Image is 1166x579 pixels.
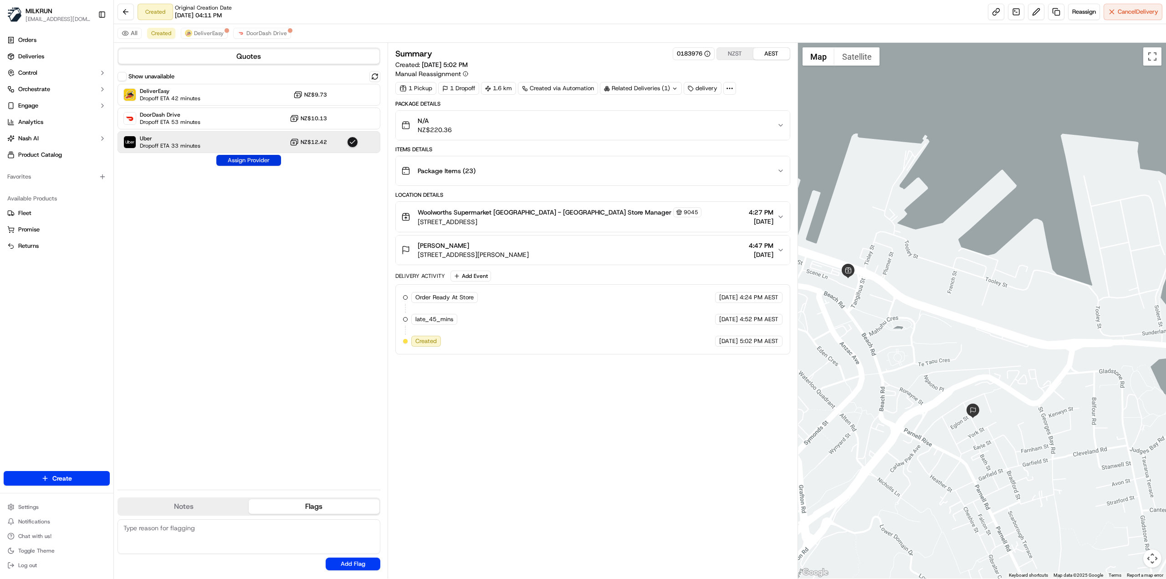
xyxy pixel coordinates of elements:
span: Fleet [18,209,31,217]
span: Engage [18,102,38,110]
a: Analytics [4,115,110,129]
a: Report a map error [1127,573,1163,578]
span: Uber [140,135,200,142]
span: Order Ready At Store [415,293,474,302]
button: Assign Provider [216,155,281,166]
span: NZ$12.42 [301,138,327,146]
img: Uber [124,136,136,148]
span: 5:02 PM AEST [740,337,778,345]
button: Add Flag [326,558,380,570]
span: NZ$10.13 [301,115,327,122]
button: Returns [4,239,110,253]
button: [EMAIL_ADDRESS][DOMAIN_NAME] [26,15,91,23]
span: 9045 [684,209,698,216]
a: Terms (opens in new tab) [1109,573,1121,578]
span: Woolworths Supermarket [GEOGRAPHIC_DATA] - [GEOGRAPHIC_DATA] Store Manager [418,208,671,217]
span: DeliverEasy [194,30,224,37]
span: Analytics [18,118,43,126]
button: Reassign [1068,4,1100,20]
div: 1 Dropoff [438,82,479,95]
label: Show unavailable [128,72,174,81]
span: NZ$9.73 [304,91,327,98]
button: Package Items (23) [396,156,790,185]
span: 4:52 PM AEST [740,315,778,323]
button: Toggle Theme [4,544,110,557]
span: [DATE] [749,217,773,226]
button: Keyboard shortcuts [1009,572,1048,579]
div: 1.6 km [481,82,516,95]
span: Settings [18,503,39,511]
button: Woolworths Supermarket [GEOGRAPHIC_DATA] - [GEOGRAPHIC_DATA] Store Manager9045[STREET_ADDRESS]4:2... [396,202,790,232]
a: Product Catalog [4,148,110,162]
span: Orchestrate [18,85,50,93]
img: DoorDash Drive [124,113,136,124]
button: Show satellite imagery [834,47,880,66]
button: NZ$12.42 [290,138,327,147]
span: Returns [18,242,39,250]
a: Promise [7,225,106,234]
span: Dropoff ETA 33 minutes [140,142,200,149]
button: [PERSON_NAME][STREET_ADDRESS][PERSON_NAME]4:47 PM[DATE] [396,236,790,265]
button: N/ANZ$220.36 [396,111,790,140]
div: Favorites [4,169,110,184]
button: Toggle fullscreen view [1143,47,1161,66]
span: 4:27 PM [749,208,773,217]
span: [DATE] [749,250,773,259]
div: 1 Pickup [395,82,436,95]
span: Created: [395,60,468,69]
span: Map data ©2025 Google [1053,573,1103,578]
span: Orders [18,36,36,44]
span: 4:24 PM AEST [740,293,778,302]
a: Orders [4,33,110,47]
button: Orchestrate [4,82,110,97]
button: Promise [4,222,110,237]
span: Log out [18,562,37,569]
img: doordash_logo_v2.png [237,30,245,37]
button: Log out [4,559,110,572]
span: Deliveries [18,52,44,61]
span: [DATE] [719,315,738,323]
div: 2 [966,404,980,418]
img: DeliverEasy [124,89,136,101]
span: Promise [18,225,40,234]
a: Deliveries [4,49,110,64]
div: 0183976 [677,50,711,58]
span: N/A [418,116,452,125]
span: Created [415,337,437,345]
span: [STREET_ADDRESS][PERSON_NAME] [418,250,529,259]
button: DoorDash Drive [233,28,291,39]
button: Notes [118,499,249,514]
div: Available Products [4,191,110,206]
span: Created [151,30,171,37]
span: Product Catalog [18,151,62,159]
button: NZST [717,48,753,60]
h3: Summary [395,50,432,58]
button: NZ$9.73 [293,90,327,99]
span: [STREET_ADDRESS] [418,217,701,226]
button: Created [147,28,175,39]
span: NZ$220.36 [418,125,452,134]
span: [DATE] [719,337,738,345]
button: Quotes [118,49,379,64]
span: Reassign [1072,8,1096,16]
span: [DATE] [719,293,738,302]
a: Returns [7,242,106,250]
a: Created via Automation [518,82,598,95]
button: Show street map [803,47,834,66]
button: Map camera controls [1143,549,1161,568]
button: MILKRUN [26,6,52,15]
span: Package Items ( 23 ) [418,166,476,175]
span: Control [18,69,37,77]
button: All [118,28,142,39]
span: Dropoff ETA 53 minutes [140,118,200,126]
span: 4:47 PM [749,241,773,250]
span: Chat with us! [18,533,51,540]
span: Cancel Delivery [1118,8,1158,16]
span: Nash AI [18,134,39,143]
div: delivery [684,82,721,95]
button: NZ$10.13 [290,114,327,123]
button: Manual Reassignment [395,69,468,78]
span: DeliverEasy [140,87,200,95]
button: Engage [4,98,110,113]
